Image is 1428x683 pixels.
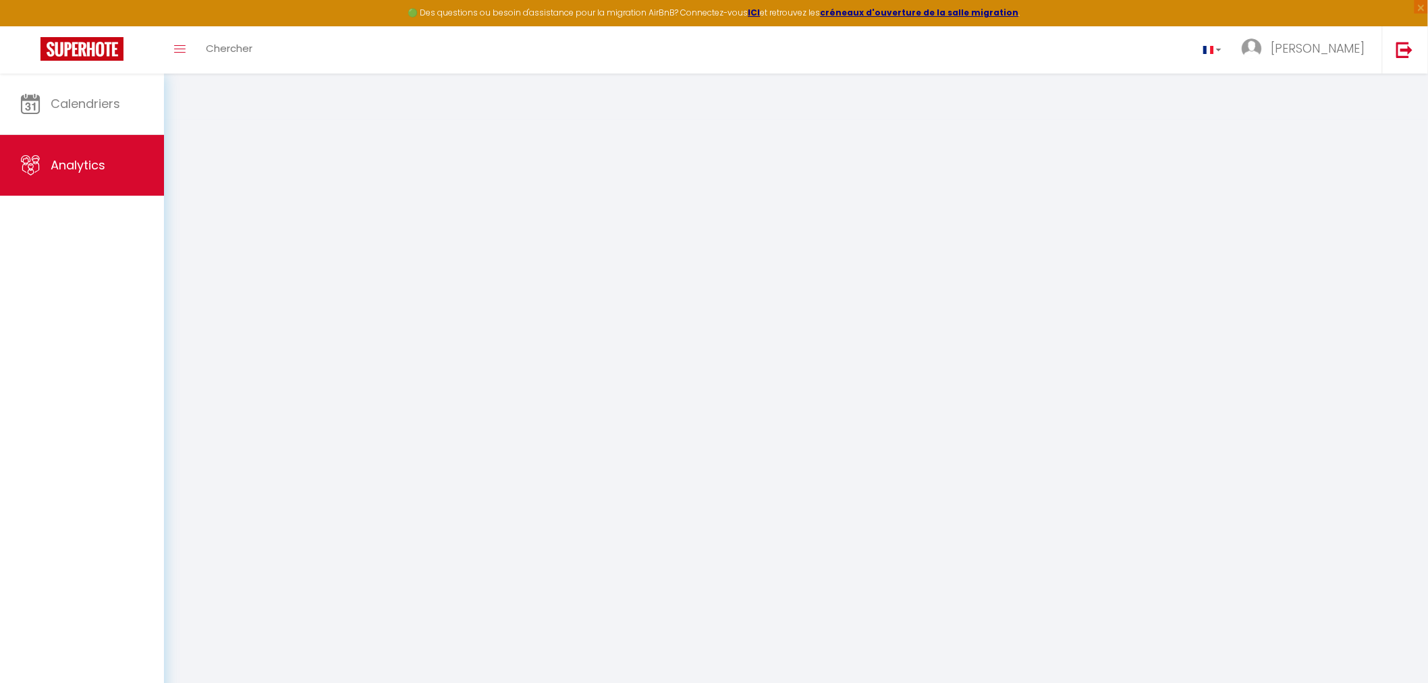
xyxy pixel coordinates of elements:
span: Calendriers [51,95,120,112]
img: ... [1242,38,1262,59]
iframe: Chat [1371,622,1418,673]
img: logout [1396,41,1413,58]
a: ... [PERSON_NAME] [1232,26,1382,74]
span: Chercher [206,41,252,55]
a: Chercher [196,26,263,74]
span: Analytics [51,157,105,173]
a: créneaux d'ouverture de la salle migration [821,7,1019,18]
img: Super Booking [40,37,123,61]
span: [PERSON_NAME] [1271,40,1365,57]
a: ICI [748,7,761,18]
